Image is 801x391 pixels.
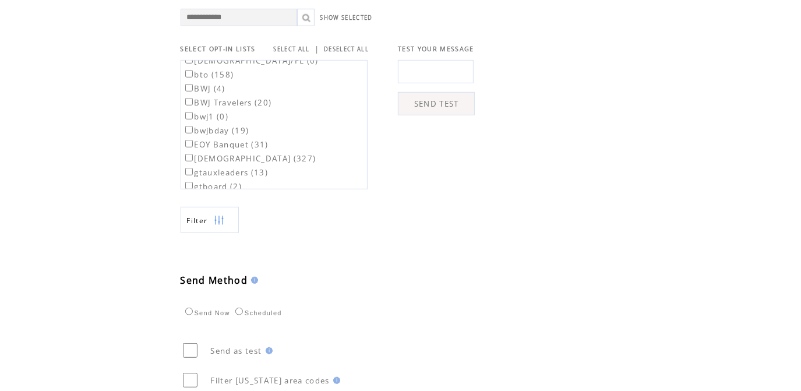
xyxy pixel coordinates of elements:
span: Show filters [187,216,208,226]
input: Scheduled [235,308,243,315]
input: BWJ Travelers (20) [185,98,193,105]
label: [DEMOGRAPHIC_DATA]/FL (0) [183,55,319,66]
span: Send Method [181,274,248,287]
label: [DEMOGRAPHIC_DATA] (327) [183,153,316,164]
label: gtauxleaders (13) [183,167,269,178]
span: SELECT OPT-IN LISTS [181,45,256,53]
label: Scheduled [232,309,282,316]
input: [DEMOGRAPHIC_DATA] (327) [185,154,193,161]
input: BWJ (4) [185,84,193,91]
label: BWJ Travelers (20) [183,97,272,108]
input: Send Now [185,308,193,315]
label: EOY Banquet (31) [183,139,269,150]
img: help.gif [248,277,258,284]
a: SHOW SELECTED [320,14,373,22]
span: Send as test [211,346,262,356]
label: bwj1 (0) [183,111,229,122]
span: | [315,44,319,54]
input: gtboard (2) [185,182,193,189]
input: EOY Banquet (31) [185,140,193,147]
img: help.gif [330,377,340,384]
input: bto (158) [185,70,193,78]
label: bto (158) [183,69,234,80]
input: bwj1 (0) [185,112,193,119]
img: filters.png [214,207,224,234]
label: Send Now [182,309,230,316]
label: BWJ (4) [183,83,225,94]
img: help.gif [262,347,273,354]
label: gtboard (2) [183,181,242,192]
input: gtauxleaders (13) [185,168,193,175]
span: TEST YOUR MESSAGE [398,45,474,53]
a: Filter [181,207,239,233]
a: DESELECT ALL [324,45,369,53]
label: bwjbday (19) [183,125,249,136]
a: SELECT ALL [274,45,310,53]
input: bwjbday (19) [185,126,193,133]
a: SEND TEST [398,92,475,115]
span: Filter [US_STATE] area codes [211,375,330,386]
